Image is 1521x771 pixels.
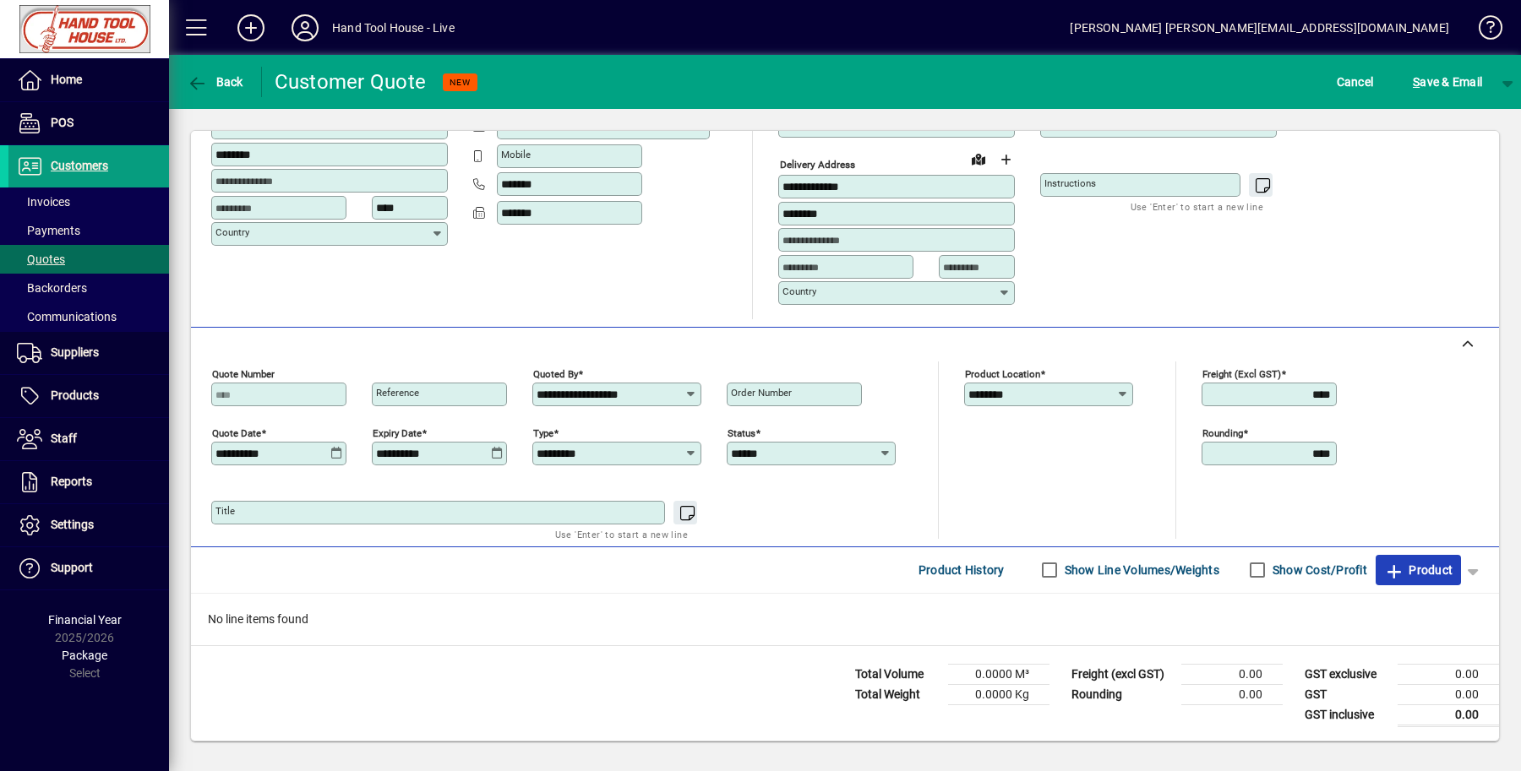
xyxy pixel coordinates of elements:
[731,387,792,399] mat-label: Order number
[1181,664,1283,684] td: 0.00
[8,461,169,503] a: Reports
[8,332,169,374] a: Suppliers
[782,285,816,297] mat-label: Country
[215,226,249,238] mat-label: Country
[533,367,578,379] mat-label: Quoted by
[1398,684,1499,704] td: 0.00
[1376,555,1461,585] button: Product
[1398,664,1499,684] td: 0.00
[8,245,169,274] a: Quotes
[8,216,169,245] a: Payments
[187,75,243,89] span: Back
[48,613,122,627] span: Financial Year
[1466,3,1500,58] a: Knowledge Base
[1181,684,1283,704] td: 0.00
[1044,177,1096,189] mat-label: Instructions
[275,68,427,95] div: Customer Quote
[8,418,169,460] a: Staff
[919,557,1005,584] span: Product History
[1404,67,1491,97] button: Save & Email
[17,310,117,323] span: Communications
[450,77,471,88] span: NEW
[8,187,169,216] a: Invoices
[8,59,169,101] a: Home
[1296,684,1398,704] td: GST
[533,426,553,438] mat-label: Type
[278,13,332,43] button: Profile
[965,145,992,172] a: View on map
[948,684,1049,704] td: 0.0000 Kg
[8,302,169,331] a: Communications
[1063,684,1181,704] td: Rounding
[1131,197,1263,216] mat-hint: Use 'Enter' to start a new line
[728,426,755,438] mat-label: Status
[212,367,275,379] mat-label: Quote number
[51,159,108,172] span: Customers
[17,195,70,209] span: Invoices
[376,387,419,399] mat-label: Reference
[1296,664,1398,684] td: GST exclusive
[1061,562,1219,578] label: Show Line Volumes/Weights
[847,684,948,704] td: Total Weight
[51,561,93,574] span: Support
[51,345,99,359] span: Suppliers
[51,518,94,531] span: Settings
[1413,68,1482,95] span: ave & Email
[1063,664,1181,684] td: Freight (excl GST)
[212,426,261,438] mat-label: Quote date
[1333,67,1378,97] button: Cancel
[1337,68,1374,95] span: Cancel
[1413,75,1420,89] span: S
[51,73,82,86] span: Home
[8,274,169,302] a: Backorders
[51,388,99,402] span: Products
[1384,557,1453,584] span: Product
[51,116,74,129] span: POS
[224,13,278,43] button: Add
[1269,562,1367,578] label: Show Cost/Profit
[332,14,455,41] div: Hand Tool House - Live
[8,102,169,144] a: POS
[17,281,87,295] span: Backorders
[1070,14,1449,41] div: [PERSON_NAME] [PERSON_NAME][EMAIL_ADDRESS][DOMAIN_NAME]
[8,547,169,589] a: Support
[62,649,107,662] span: Package
[8,504,169,546] a: Settings
[948,664,1049,684] td: 0.0000 M³
[169,67,262,97] app-page-header-button: Back
[1398,704,1499,725] td: 0.00
[17,252,65,266] span: Quotes
[555,524,688,544] mat-hint: Use 'Enter' to start a new line
[501,149,531,160] mat-label: Mobile
[373,426,422,438] mat-label: Expiry date
[847,664,948,684] td: Total Volume
[992,146,1019,173] button: Choose address
[183,67,248,97] button: Back
[912,555,1011,585] button: Product History
[191,594,1499,645] div: No line items found
[17,224,80,237] span: Payments
[215,505,235,517] mat-label: Title
[8,375,169,417] a: Products
[51,432,77,445] span: Staff
[51,475,92,488] span: Reports
[1202,426,1243,438] mat-label: Rounding
[1202,367,1281,379] mat-label: Freight (excl GST)
[965,367,1040,379] mat-label: Product location
[1296,704,1398,725] td: GST inclusive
